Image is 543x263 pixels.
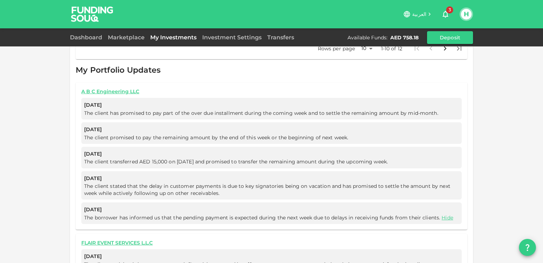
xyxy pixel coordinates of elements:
[81,88,462,95] a: A B C Engineering LLC
[446,6,453,13] span: 3
[84,252,459,261] span: [DATE]
[461,9,472,19] button: H
[381,45,403,52] p: 1-10 of 12
[84,183,450,196] span: The client stated that the delay in customer payments is due to key signatories being on vacation...
[452,41,466,56] button: Go to last page
[84,110,441,116] span: The client has promised to pay part of the over due installment during the coming week and to set...
[264,34,297,41] a: Transfers
[84,174,459,183] span: [DATE]
[84,205,459,214] span: [DATE]
[318,45,355,52] p: Rows per page
[76,65,160,75] span: My Portfolio Updates
[390,34,419,41] div: AED 758.18
[84,150,459,158] span: [DATE]
[81,240,462,246] a: FLAIR EVENT SERVICES L.L.C
[84,158,391,165] span: The client transferred AED 15,000 on [DATE] and promised to transfer the remaining amount during ...
[70,34,105,41] a: Dashboard
[147,34,199,41] a: My Investments
[438,7,452,21] button: 3
[84,214,455,221] span: The borrower has informed us that the pending payment is expected during the next week due to del...
[84,125,459,134] span: [DATE]
[412,11,426,17] span: العربية
[519,239,536,256] button: question
[199,34,264,41] a: Investment Settings
[442,214,453,221] a: Hide
[438,41,452,56] button: Go to next page
[84,134,351,141] span: The client promised to pay the remaining amount by the end of this week or the beginning of next ...
[358,43,375,54] div: 10
[427,31,473,44] button: Deposit
[84,101,459,110] span: [DATE]
[348,34,387,41] div: Available Funds :
[105,34,147,41] a: Marketplace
